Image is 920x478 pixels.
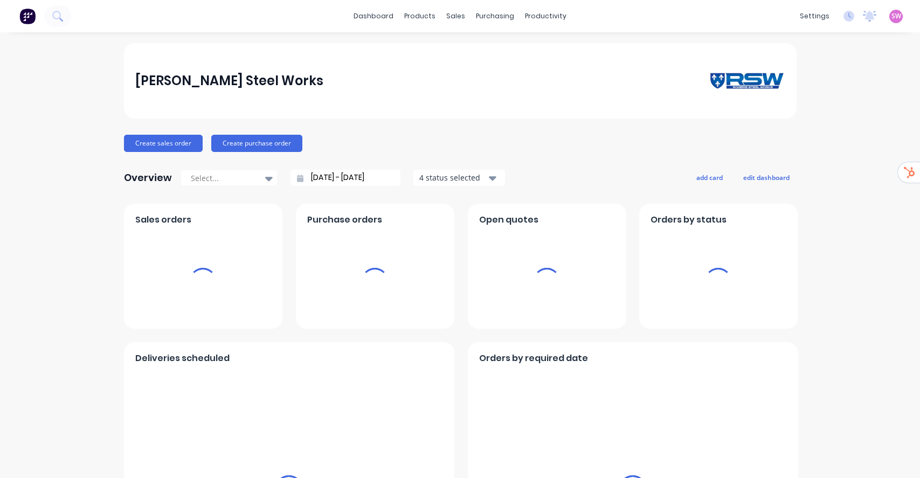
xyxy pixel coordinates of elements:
img: Rogers Steel Works [709,72,785,90]
span: Orders by status [651,213,727,226]
div: productivity [520,8,572,24]
button: Create sales order [124,135,203,152]
div: Overview [124,167,172,189]
span: Open quotes [479,213,538,226]
div: sales [441,8,471,24]
div: purchasing [471,8,520,24]
span: Deliveries scheduled [135,352,230,365]
img: Factory [19,8,36,24]
span: Sales orders [135,213,191,226]
span: SW [891,11,901,21]
div: 4 status selected [419,172,487,183]
button: edit dashboard [736,170,797,184]
div: settings [794,8,835,24]
button: 4 status selected [413,170,505,186]
div: [PERSON_NAME] Steel Works [135,70,323,92]
button: add card [689,170,730,184]
span: Purchase orders [307,213,382,226]
a: dashboard [348,8,399,24]
span: Orders by required date [479,352,588,365]
div: products [399,8,441,24]
button: Create purchase order [211,135,302,152]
